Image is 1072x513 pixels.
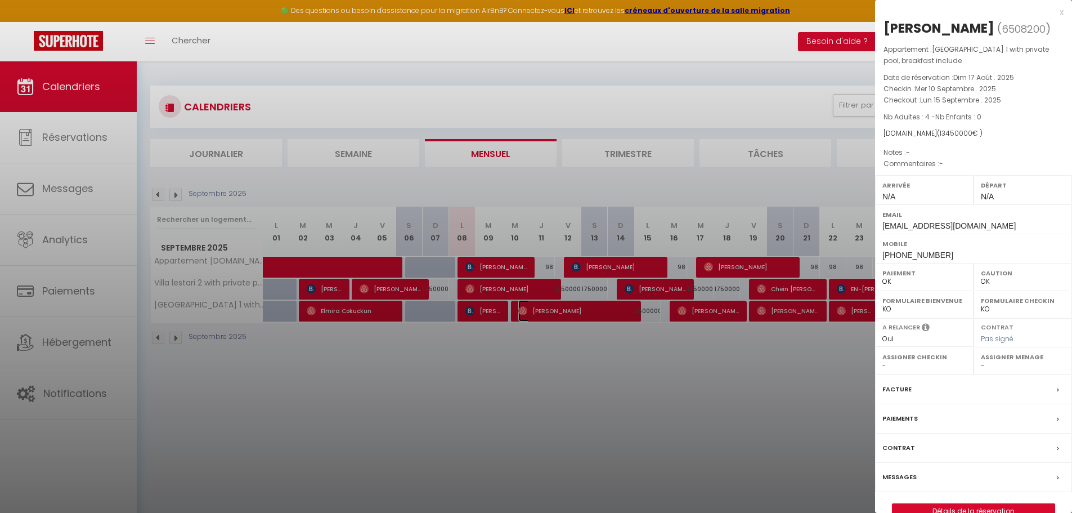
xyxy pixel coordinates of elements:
span: Dim 17 Août . 2025 [953,73,1014,82]
span: [GEOGRAPHIC_DATA] 1 with private pool, breakfast include [883,44,1049,65]
p: Date de réservation : [883,72,1064,83]
div: [PERSON_NAME] [883,19,994,37]
span: Nb Enfants : 0 [935,112,981,122]
span: Nb Adultes : 4 - [883,112,981,122]
label: Formulaire Bienvenue [882,295,966,306]
i: Sélectionner OUI si vous souhaiter envoyer les séquences de messages post-checkout [922,323,930,335]
label: Contrat [981,323,1013,330]
label: Assigner Menage [981,351,1065,363]
p: Checkout : [883,95,1064,106]
span: ( ) [997,21,1051,37]
p: Checkin : [883,83,1064,95]
p: Notes : [883,147,1064,158]
label: Facture [882,383,912,395]
label: Email [882,209,1065,220]
span: ( € ) [937,128,983,138]
label: A relancer [882,323,920,332]
span: N/A [981,192,994,201]
label: Arrivée [882,180,966,191]
p: Appartement : [883,44,1064,66]
label: Assigner Checkin [882,351,966,363]
span: [PHONE_NUMBER] [882,251,953,260]
span: 6508200 [1002,22,1046,36]
label: Formulaire Checkin [981,295,1065,306]
span: Lun 15 Septembre . 2025 [920,95,1001,105]
label: Paiements [882,413,918,425]
label: Messages [882,471,917,483]
span: Mer 10 Septembre . 2025 [915,84,996,93]
span: Pas signé [981,334,1013,344]
label: Départ [981,180,1065,191]
span: 13450000 [940,128,972,138]
label: Caution [981,267,1065,279]
div: [DOMAIN_NAME] [883,128,1064,139]
label: Paiement [882,267,966,279]
span: [EMAIL_ADDRESS][DOMAIN_NAME] [882,221,1016,230]
label: Contrat [882,442,915,454]
p: Commentaires : [883,158,1064,169]
div: x [875,6,1064,19]
span: - [939,159,943,168]
span: - [906,148,910,157]
button: Ouvrir le widget de chat LiveChat [9,5,43,38]
span: N/A [882,192,895,201]
label: Mobile [882,238,1065,249]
